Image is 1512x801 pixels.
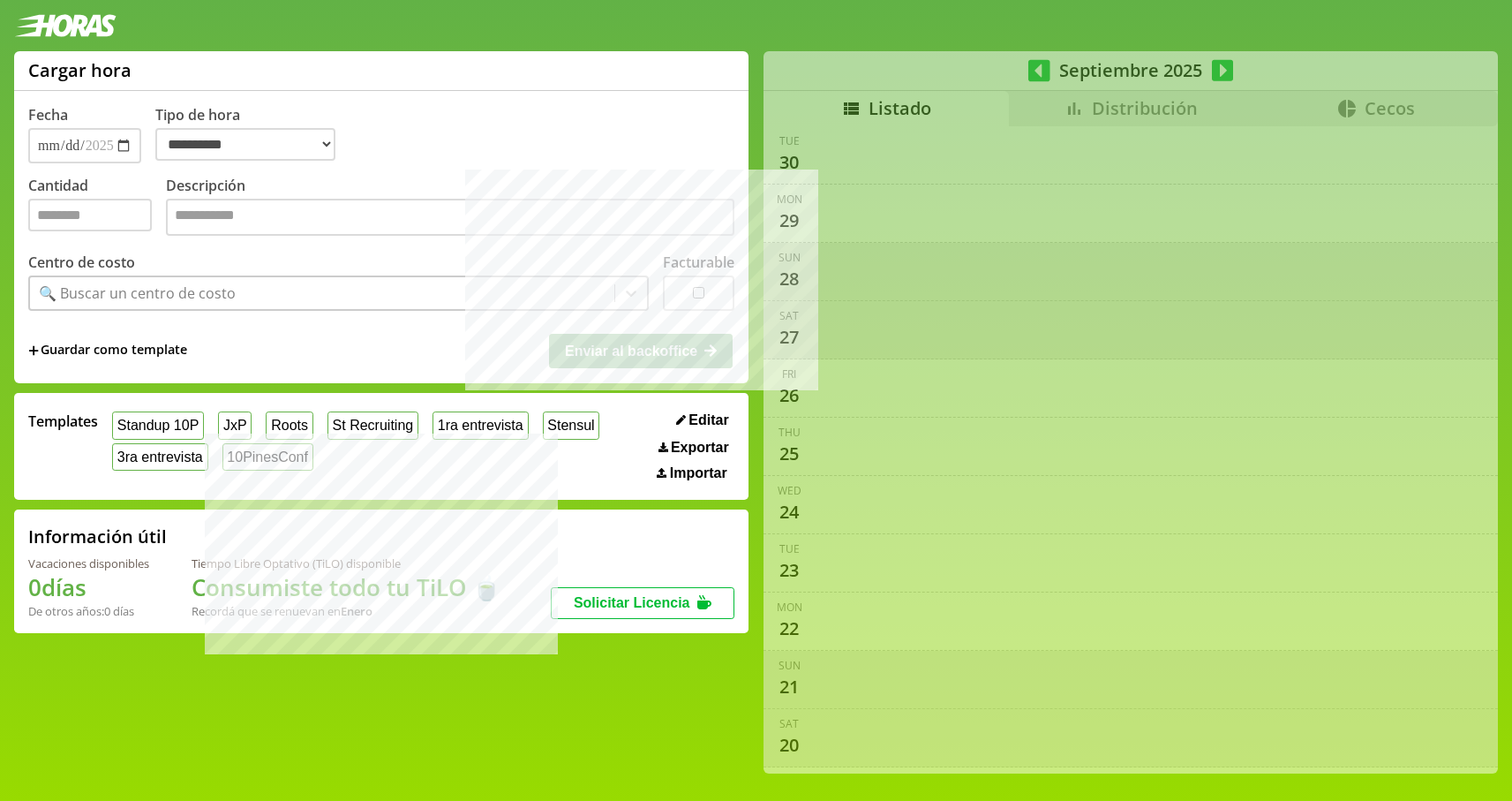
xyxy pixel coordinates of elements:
[28,341,39,360] span: +
[28,571,149,603] h1: 0 días
[192,571,500,603] h1: Consumiste todo tu TiLO 🍵
[671,412,734,429] button: Editar
[28,253,135,272] label: Centro de costo
[543,412,600,439] button: Stensul
[28,525,167,548] h2: Información útil
[341,603,372,619] b: Enero
[192,555,500,571] div: Tiempo Libre Optativo (TiLO) disponible
[155,128,335,161] select: Tipo de hora
[671,440,729,456] span: Exportar
[112,443,208,471] button: 3ra entrevista
[218,412,252,439] button: JxP
[663,253,734,272] label: Facturable
[327,412,418,439] button: St Recruiting
[112,412,204,439] button: Standup 10P
[688,412,728,428] span: Editar
[28,555,149,571] div: Vacaciones disponibles
[28,603,149,619] div: De otros años: 0 días
[28,199,152,231] input: Cantidad
[433,412,529,439] button: 1ra entrevista
[155,105,350,163] label: Tipo de hora
[222,443,313,471] button: 10PinesConf
[166,176,734,240] label: Descripción
[28,58,132,82] h1: Cargar hora
[670,465,727,481] span: Importar
[28,341,187,360] span: +Guardar como template
[28,176,166,240] label: Cantidad
[28,412,98,431] span: Templates
[192,603,500,619] div: Recordá que se renuevan en
[551,587,734,619] button: Solicitar Licencia
[14,14,117,37] img: logotipo
[39,283,236,303] div: 🔍 Buscar un centro de costo
[28,105,68,125] label: Fecha
[266,412,312,439] button: Roots
[574,595,690,610] span: Solicitar Licencia
[166,199,734,236] textarea: Descripción
[653,439,734,457] button: Exportar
